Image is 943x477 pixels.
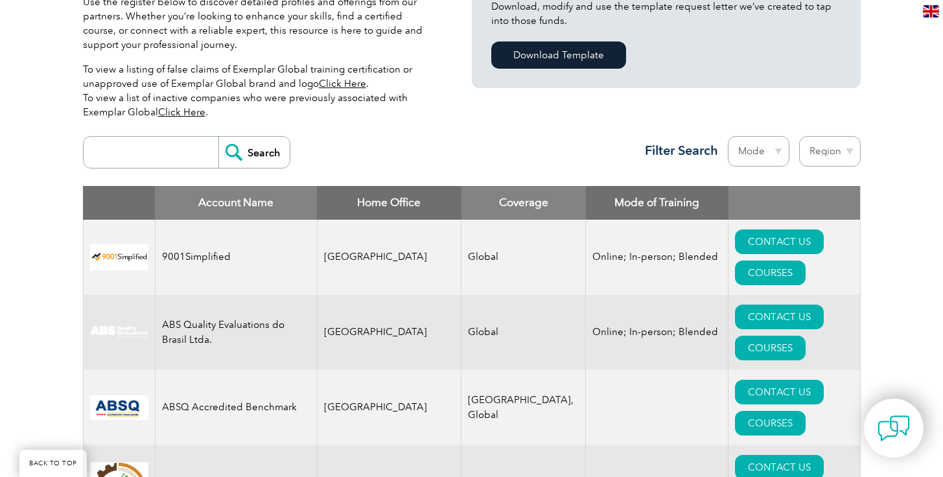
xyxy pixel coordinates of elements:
[586,186,728,220] th: Mode of Training: activate to sort column ascending
[218,137,290,168] input: Search
[155,186,317,220] th: Account Name: activate to sort column descending
[90,325,148,340] img: c92924ac-d9bc-ea11-a814-000d3a79823d-logo.jpg
[461,370,586,445] td: [GEOGRAPHIC_DATA], Global
[317,186,461,220] th: Home Office: activate to sort column ascending
[586,295,728,370] td: Online; In-person; Blended
[728,186,860,220] th: : activate to sort column ascending
[19,450,87,477] a: BACK TO TOP
[637,143,718,159] h3: Filter Search
[155,220,317,295] td: 9001Simplified
[155,370,317,445] td: ABSQ Accredited Benchmark
[317,220,461,295] td: [GEOGRAPHIC_DATA]
[317,370,461,445] td: [GEOGRAPHIC_DATA]
[735,380,824,404] a: CONTACT US
[491,41,626,69] a: Download Template
[735,336,806,360] a: COURSES
[317,295,461,370] td: [GEOGRAPHIC_DATA]
[158,106,205,118] a: Click Here
[923,5,939,17] img: en
[83,62,433,119] p: To view a listing of false claims of Exemplar Global training certification or unapproved use of ...
[735,261,806,285] a: COURSES
[735,229,824,254] a: CONTACT US
[461,220,586,295] td: Global
[735,411,806,436] a: COURSES
[90,244,148,270] img: 37c9c059-616f-eb11-a812-002248153038-logo.png
[461,186,586,220] th: Coverage: activate to sort column ascending
[735,305,824,329] a: CONTACT US
[155,295,317,370] td: ABS Quality Evaluations do Brasil Ltda.
[461,295,586,370] td: Global
[878,412,910,445] img: contact-chat.png
[586,220,728,295] td: Online; In-person; Blended
[90,395,148,420] img: cc24547b-a6e0-e911-a812-000d3a795b83-logo.png
[319,78,366,89] a: Click Here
